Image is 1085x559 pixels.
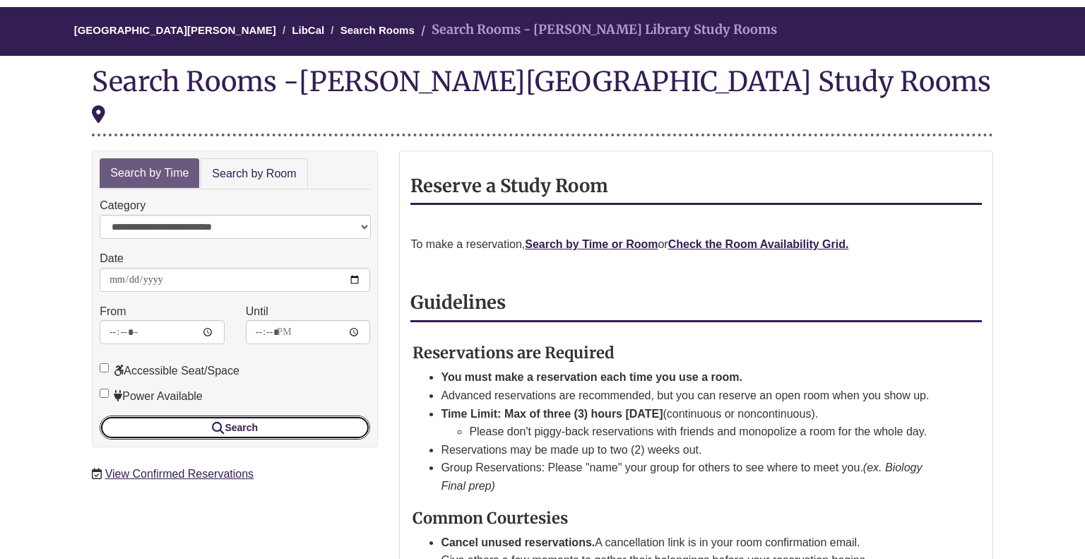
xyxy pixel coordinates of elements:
a: Search Rooms [340,24,415,36]
li: Reservations may be made up to two (2) weeks out. [441,441,947,459]
input: Power Available [100,389,109,398]
strong: Reservations are Required [413,343,615,363]
strong: Time Limit: Max of three (3) hours [DATE] [441,408,663,420]
li: (continuous or noncontinuous). [441,405,947,441]
nav: Breadcrumb [92,7,993,56]
label: Accessible Seat/Space [100,362,239,380]
strong: Cancel unused reservations. [441,536,595,548]
label: Category [100,196,146,215]
p: To make a reservation, or [410,235,981,254]
li: Search Rooms - [PERSON_NAME] Library Study Rooms [417,20,777,40]
a: Search by Room [201,158,307,190]
a: [GEOGRAPHIC_DATA][PERSON_NAME] [74,24,276,36]
label: Date [100,249,124,268]
label: Until [246,302,268,321]
li: Group Reservations: Please "name" your group for others to see where to meet you. [441,459,947,495]
strong: Guidelines [410,291,506,314]
li: A cancellation link is in your room confirmation email. [441,534,947,552]
div: [PERSON_NAME][GEOGRAPHIC_DATA] Study Rooms [92,64,991,128]
em: (ex. Biology Final prep) [441,461,922,492]
a: Search by Time or Room [525,238,658,250]
a: View Confirmed Reservations [105,468,254,480]
div: Search Rooms - [92,66,993,136]
label: Power Available [100,387,203,406]
strong: Reserve a Study Room [410,175,608,197]
button: Search [100,416,370,440]
input: Accessible Seat/Space [100,363,109,372]
strong: You must make a reservation each time you use a room. [441,371,742,383]
label: From [100,302,126,321]
a: Search by Time [100,158,199,189]
a: LibCal [292,24,324,36]
li: Advanced reservations are recommended, but you can reserve an open room when you show up. [441,387,947,405]
li: Please don't piggy-back reservations with friends and monopolize a room for the whole day. [469,423,947,441]
strong: Common Courtesies [413,508,568,528]
a: Check the Room Availability Grid. [668,238,849,250]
